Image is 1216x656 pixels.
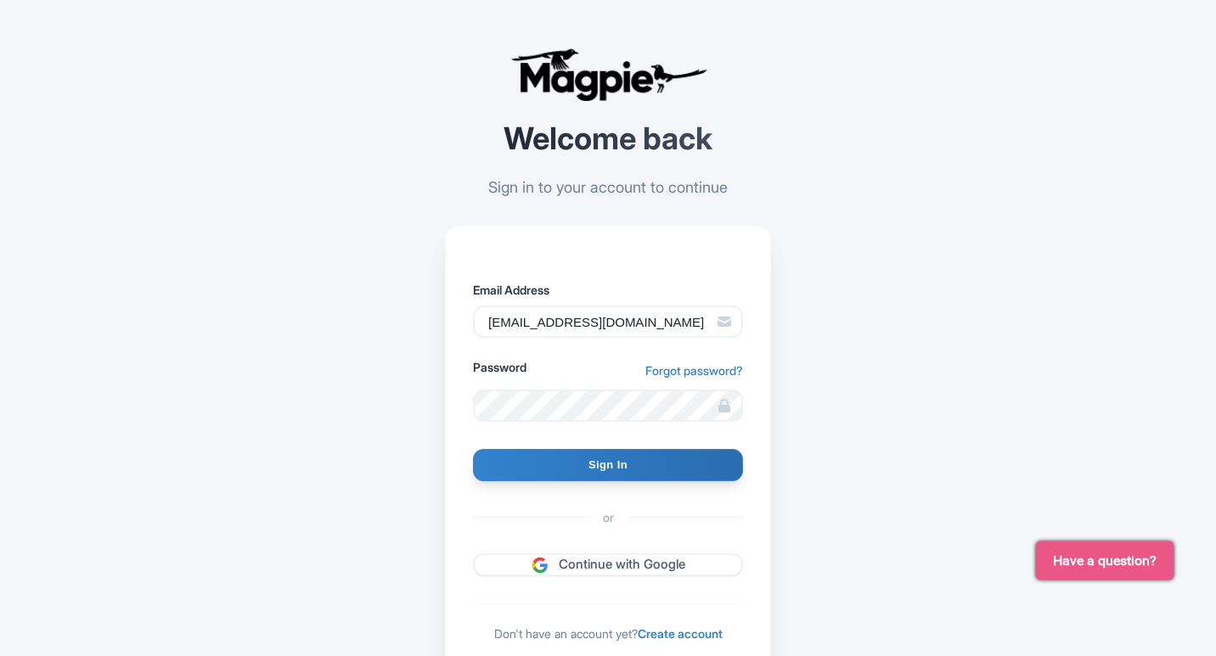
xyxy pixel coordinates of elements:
[638,626,723,641] a: Create account
[645,362,743,379] a: Forgot password?
[445,122,771,156] h2: Welcome back
[473,553,743,576] a: Continue with Google
[1053,551,1157,571] span: Have a question?
[1036,541,1174,580] button: Have a question?
[589,508,628,526] span: or
[473,358,526,376] label: Password
[473,449,743,481] input: Sign In
[473,625,743,642] div: Don't have an account yet?
[473,281,743,299] label: Email Address
[473,306,743,338] input: Enter your email address
[445,176,771,199] p: Sign in to your account to continue
[506,48,710,102] img: logo-ab69f6fb50320c5b225c76a69d11143b.png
